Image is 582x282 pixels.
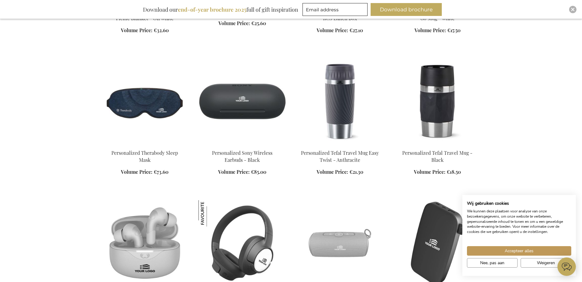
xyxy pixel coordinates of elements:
[569,6,576,13] div: Close
[317,169,363,176] a: Volume Price: €21.30
[467,209,571,234] p: We kunnen deze plaatsen voor analyse van onze bezoekersgegevens, om onze website te verbeteren, g...
[218,20,266,27] a: Volume Price: €25.60
[121,169,152,175] span: Volume Price:
[121,169,168,176] a: Volume Price: €73.60
[414,27,461,34] a: Volume Price: €17.50
[212,150,272,163] a: Personalized Sony Wireless Earbuds - Black
[521,258,571,268] button: Alle cookies weigeren
[251,20,266,26] span: €25.60
[111,150,178,163] a: Personalized Therabody Sleep Mask
[402,150,472,163] a: Personalized Tefal Travel Mug - Black
[537,260,555,266] span: Weigeren
[296,142,384,148] a: Personalised Tefal Travel Mug Easy Twist - Anthracite
[251,169,266,175] span: €85.00
[296,59,384,144] img: Personalised Tefal Travel Mug Easy Twist - Anthracite
[394,142,481,148] a: Personalised Tefal Travel Mug - Black
[349,169,363,175] span: €21.30
[467,201,571,206] h2: Wij gebruiken cookies
[198,59,286,144] img: Personalised Sony Wireless Earbuds - Black
[414,169,445,175] span: Volume Price:
[447,169,461,175] span: €18.50
[467,258,518,268] button: Pas cookie voorkeuren aan
[301,150,379,163] a: Personalized Tefal Travel Mug Easy Twist - Anthracite
[557,257,576,276] iframe: belco-activator-frame
[414,27,446,33] span: Volume Price:
[480,260,504,266] span: Nee, pas aan
[317,169,348,175] span: Volume Price:
[349,27,363,33] span: €27.10
[121,27,152,33] span: Volume Price:
[303,3,369,18] form: marketing offers and promotions
[571,8,575,11] img: Close
[447,27,461,33] span: €17.50
[467,246,571,256] button: Accepteer alle cookies
[218,169,266,176] a: Volume Price: €85.00
[218,169,250,175] span: Volume Price:
[303,3,368,16] input: Email address
[394,59,481,144] img: Personalised Tefal Travel Mug - Black
[178,6,246,13] b: end-of-year brochure 2025
[371,3,442,16] button: Download brochure
[154,169,168,175] span: €73.60
[198,142,286,148] a: Personalised Sony Wireless Earbuds - Black
[218,20,250,26] span: Volume Price:
[198,200,225,227] img: Gepersonaliseerde Fresh 'n Rebel Clam Fuse Hoofdtelefoon - Stormgrijs
[101,142,189,148] a: Personalized Therabody Sleep Mask
[121,27,169,34] a: Volume Price: €32.60
[414,169,461,176] a: Volume Price: €18.50
[140,3,301,16] div: Download our full of gift inspiration
[154,27,169,33] span: €32.60
[505,248,534,254] span: Accepteer alles
[101,59,189,144] img: Personalized Therabody Sleep Mask
[317,27,363,34] a: Volume Price: €27.10
[317,27,348,33] span: Volume Price:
